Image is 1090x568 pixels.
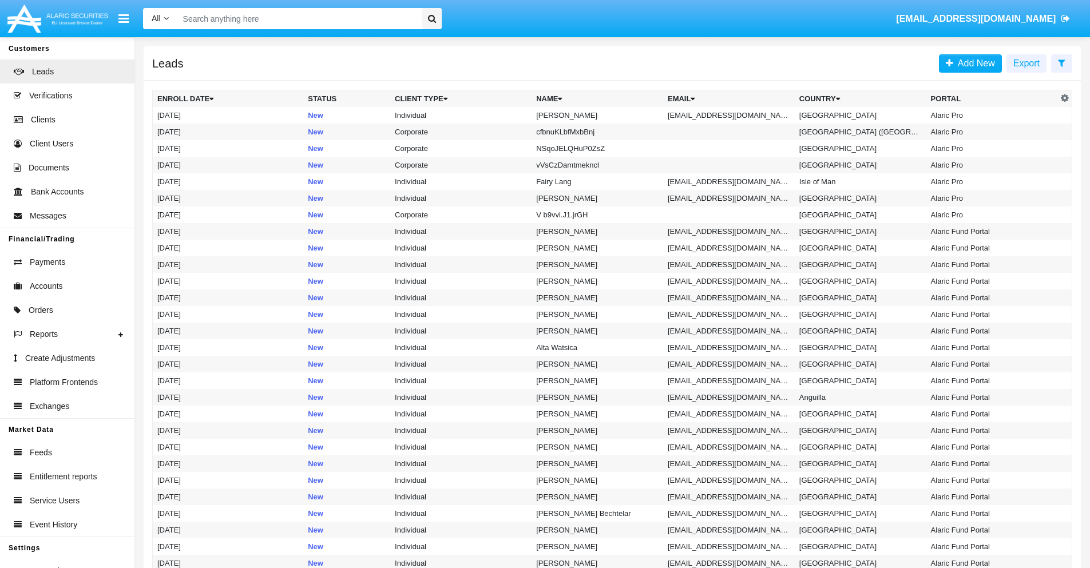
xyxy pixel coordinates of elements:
[30,280,63,292] span: Accounts
[532,522,663,538] td: [PERSON_NAME]
[152,14,161,23] span: All
[926,339,1058,356] td: Alaric Fund Portal
[390,389,532,406] td: Individual
[532,505,663,522] td: [PERSON_NAME] Bechtelar
[795,472,926,488] td: [GEOGRAPHIC_DATA]
[30,447,52,459] span: Feeds
[532,488,663,505] td: [PERSON_NAME]
[663,289,795,306] td: [EMAIL_ADDRESS][DOMAIN_NAME]
[303,107,390,124] td: New
[532,372,663,389] td: [PERSON_NAME]
[303,240,390,256] td: New
[390,223,532,240] td: Individual
[795,140,926,157] td: [GEOGRAPHIC_DATA]
[29,162,69,174] span: Documents
[795,240,926,256] td: [GEOGRAPHIC_DATA]
[926,256,1058,273] td: Alaric Fund Portal
[25,352,95,364] span: Create Adjustments
[30,495,80,507] span: Service Users
[303,406,390,422] td: New
[532,90,663,108] th: Name
[926,289,1058,306] td: Alaric Fund Portal
[303,323,390,339] td: New
[153,538,304,555] td: [DATE]
[663,522,795,538] td: [EMAIL_ADDRESS][DOMAIN_NAME]
[663,356,795,372] td: [EMAIL_ADDRESS][DOMAIN_NAME]
[30,376,98,388] span: Platform Frontends
[953,58,995,68] span: Add New
[153,223,304,240] td: [DATE]
[663,90,795,108] th: Email
[30,328,58,340] span: Reports
[663,240,795,256] td: [EMAIL_ADDRESS][DOMAIN_NAME]
[532,472,663,488] td: [PERSON_NAME]
[663,372,795,389] td: [EMAIL_ADDRESS][DOMAIN_NAME]
[926,306,1058,323] td: Alaric Fund Portal
[153,422,304,439] td: [DATE]
[390,256,532,273] td: Individual
[152,59,184,68] h5: Leads
[390,488,532,505] td: Individual
[390,455,532,472] td: Individual
[303,339,390,356] td: New
[390,538,532,555] td: Individual
[303,206,390,223] td: New
[663,505,795,522] td: [EMAIL_ADDRESS][DOMAIN_NAME]
[891,3,1076,35] a: [EMAIL_ADDRESS][DOMAIN_NAME]
[390,505,532,522] td: Individual
[926,140,1058,157] td: Alaric Pro
[390,339,532,356] td: Individual
[29,304,53,316] span: Orders
[390,323,532,339] td: Individual
[532,157,663,173] td: vVsCzDamtmekncl
[390,439,532,455] td: Individual
[795,273,926,289] td: [GEOGRAPHIC_DATA]
[795,90,926,108] th: Country
[532,389,663,406] td: [PERSON_NAME]
[303,256,390,273] td: New
[303,455,390,472] td: New
[390,406,532,422] td: Individual
[303,505,390,522] td: New
[390,289,532,306] td: Individual
[303,223,390,240] td: New
[532,439,663,455] td: [PERSON_NAME]
[926,206,1058,223] td: Alaric Pro
[663,406,795,422] td: [EMAIL_ADDRESS][DOMAIN_NAME]
[795,522,926,538] td: [GEOGRAPHIC_DATA]
[795,356,926,372] td: [GEOGRAPHIC_DATA]
[532,455,663,472] td: [PERSON_NAME]
[303,422,390,439] td: New
[30,256,65,268] span: Payments
[390,522,532,538] td: Individual
[31,186,84,198] span: Bank Accounts
[390,372,532,389] td: Individual
[926,90,1058,108] th: Portal
[153,522,304,538] td: [DATE]
[153,107,304,124] td: [DATE]
[390,157,532,173] td: Corporate
[795,256,926,273] td: [GEOGRAPHIC_DATA]
[153,157,304,173] td: [DATE]
[926,223,1058,240] td: Alaric Fund Portal
[390,90,532,108] th: Client Type
[663,306,795,323] td: [EMAIL_ADDRESS][DOMAIN_NAME]
[153,173,304,190] td: [DATE]
[663,323,795,339] td: [EMAIL_ADDRESS][DOMAIN_NAME]
[795,389,926,406] td: Anguilla
[390,356,532,372] td: Individual
[303,90,390,108] th: Status
[926,472,1058,488] td: Alaric Fund Portal
[795,455,926,472] td: [GEOGRAPHIC_DATA]
[153,323,304,339] td: [DATE]
[390,190,532,206] td: Individual
[303,389,390,406] td: New
[153,505,304,522] td: [DATE]
[303,173,390,190] td: New
[532,273,663,289] td: [PERSON_NAME]
[6,2,110,35] img: Logo image
[532,323,663,339] td: [PERSON_NAME]
[30,210,66,222] span: Messages
[795,538,926,555] td: [GEOGRAPHIC_DATA]
[390,206,532,223] td: Corporate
